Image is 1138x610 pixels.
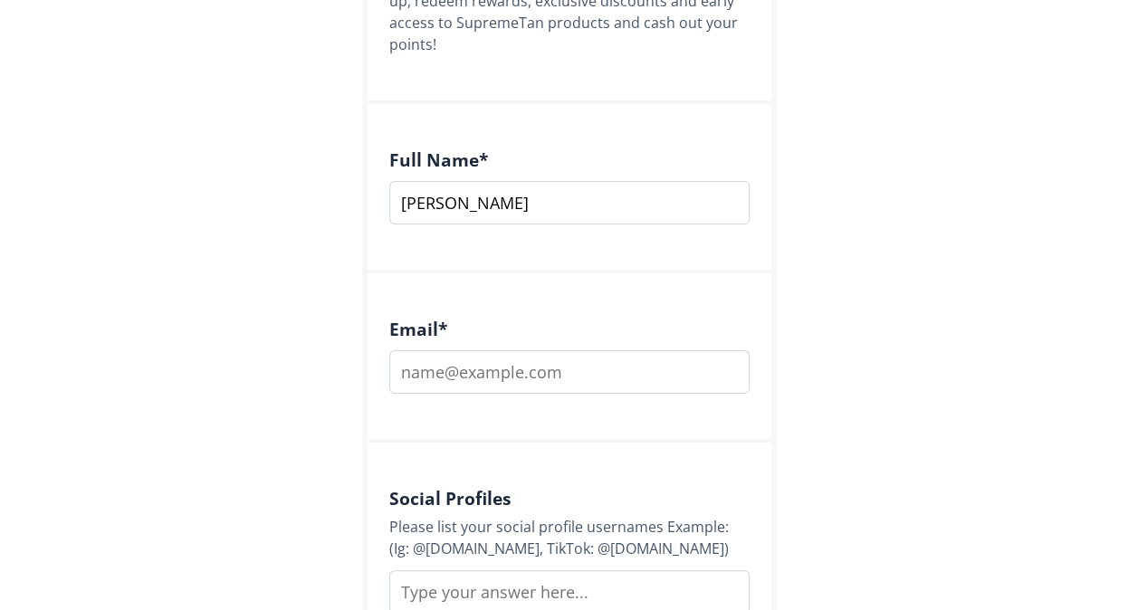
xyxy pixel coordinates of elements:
h4: Full Name * [389,149,750,170]
h4: Social Profiles [389,488,750,509]
input: name@example.com [389,350,750,394]
h4: Email * [389,319,750,339]
div: Please list your social profile usernames Example: (Ig: @[DOMAIN_NAME], TikTok: @[DOMAIN_NAME]) [389,516,750,559]
input: Type your full name... [389,181,750,224]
